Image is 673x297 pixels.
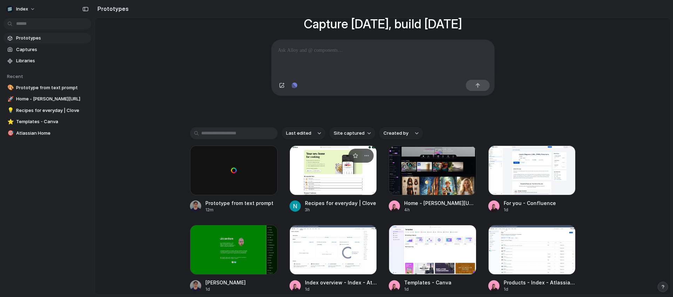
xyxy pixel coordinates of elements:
a: 🎨Prototype from text prompt [4,83,91,93]
a: ⭐Templates - Canva [4,116,91,127]
a: Prototypes [4,33,91,43]
span: Atlassian Home [16,130,88,137]
button: 🚀 [6,96,13,102]
h1: Capture [DATE], build [DATE] [304,15,462,33]
a: Home - Leonardo.AiHome - [PERSON_NAME][URL]4h [389,146,476,213]
div: 💡 [7,106,12,114]
a: 💡Recipes for everyday | Clove [4,105,91,116]
span: Libraries [16,57,88,64]
div: 3h [305,207,376,213]
div: Prototype from text prompt [205,199,273,207]
span: Created by [383,130,408,137]
span: Prototypes [16,35,88,42]
a: Leo Denham[PERSON_NAME]1d [190,225,278,292]
span: Home - [PERSON_NAME][URL] [16,96,88,102]
div: 1d [504,286,576,292]
a: 🎯Atlassian Home [4,128,91,139]
span: Site captured [334,130,365,137]
div: ⭐ [7,118,12,126]
button: ⭐ [6,118,13,125]
div: For you - Confluence [504,199,556,207]
a: Prototype from text promptPrototype from text prompt12m [190,146,278,213]
div: 4h [404,207,476,213]
a: Captures [4,44,91,55]
div: [PERSON_NAME] [205,279,246,286]
a: Templates - CanvaTemplates - Canva1d [389,225,476,292]
span: Recipes for everyday | Clove [16,107,88,114]
span: Prototype from text prompt [16,84,88,91]
a: Recipes for everyday | CloveRecipes for everyday | Clove3h [290,146,377,213]
button: Index [4,3,39,15]
div: Products - Index - Atlassian Administration [504,279,576,286]
div: 🎨 [7,84,12,92]
button: Last edited [282,127,325,139]
h2: Prototypes [95,5,129,13]
span: Last edited [286,130,311,137]
button: Site captured [329,127,375,139]
div: Index overview - Index - Atlassian Administration [305,279,377,286]
div: 1d [404,286,451,292]
div: 1d [205,286,246,292]
div: 🚀 [7,95,12,103]
span: Templates - Canva [16,118,88,125]
a: Products - Index - Atlassian AdministrationProducts - Index - Atlassian Administration1d [488,225,576,292]
button: 🎨 [6,84,13,91]
div: 1d [504,207,556,213]
div: Templates - Canva [404,279,451,286]
a: Libraries [4,56,91,66]
a: 🚀Home - [PERSON_NAME][URL] [4,94,91,104]
span: Captures [16,46,88,53]
a: Index overview - Index - Atlassian AdministrationIndex overview - Index - Atlassian Administration1d [290,225,377,292]
button: 💡 [6,107,13,114]
button: 🎯 [6,130,13,137]
div: Home - [PERSON_NAME][URL] [404,199,476,207]
div: 🎯 [7,129,12,137]
div: Recipes for everyday | Clove [305,199,376,207]
div: 12m [205,207,273,213]
div: 1d [305,286,377,292]
span: Recent [7,73,23,79]
button: Created by [379,127,423,139]
a: For you - ConfluenceFor you - Confluence1d [488,146,576,213]
span: Index [16,6,28,13]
